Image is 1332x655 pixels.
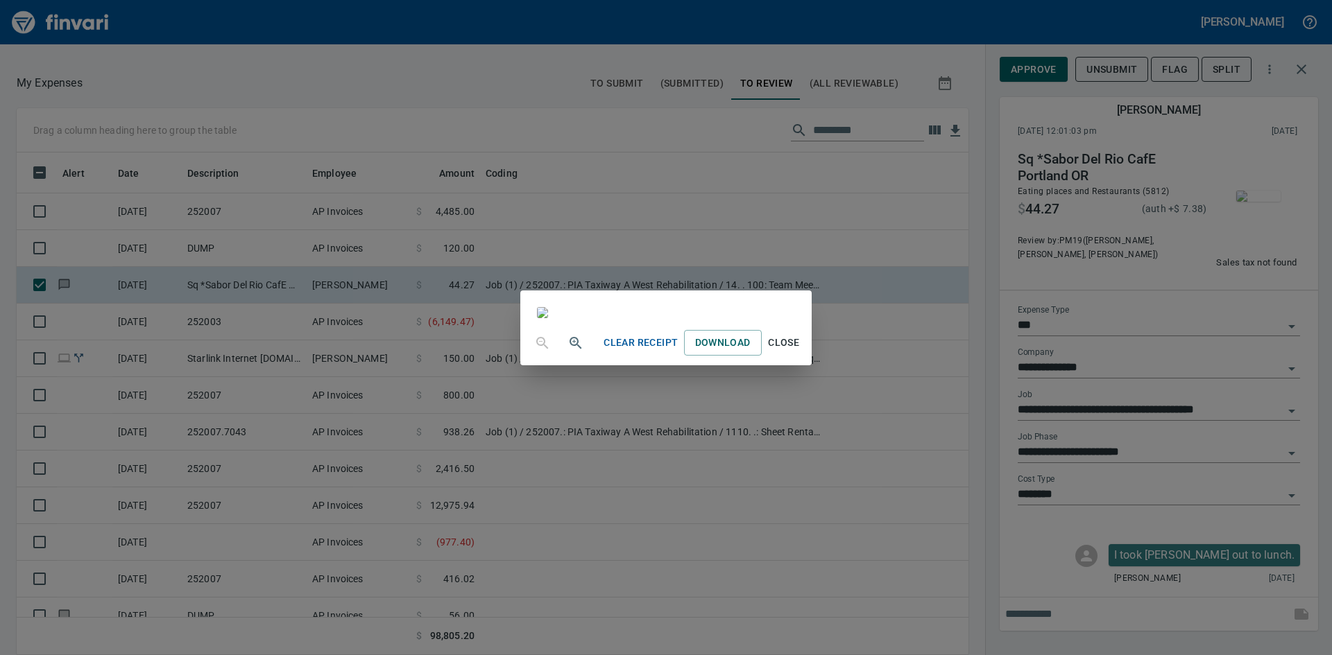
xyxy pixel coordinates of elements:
[684,330,762,356] a: Download
[537,307,548,318] img: receipts%2Ftapani%2F2025-08-19%2FlmSAxPwHysOXyWjnG97YnFOBo8x1__w4r5waqooGHPee9tVnIJT.jpg
[598,330,683,356] button: Clear Receipt
[762,330,806,356] button: Close
[604,334,678,351] span: Clear Receipt
[695,334,751,351] span: Download
[767,334,801,351] span: Close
